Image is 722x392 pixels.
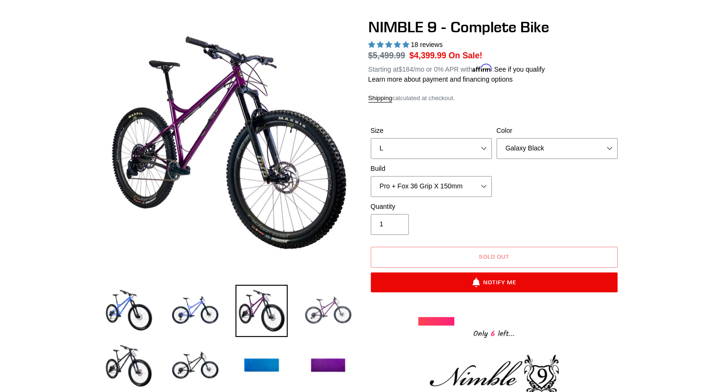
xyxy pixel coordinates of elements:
span: On Sale! [449,49,482,62]
span: 6 [488,328,498,340]
s: $5,499.99 [368,51,405,60]
label: Quantity [371,202,492,212]
img: Load image into Gallery viewer, NIMBLE 9 - Complete Bike [235,340,288,392]
span: Sold out [479,253,509,260]
span: 18 reviews [411,41,442,48]
button: Sold out [371,247,618,268]
img: Load image into Gallery viewer, NIMBLE 9 - Complete Bike [103,340,155,392]
a: See if you qualify - Learn more about Affirm Financing (opens in modal) [494,65,545,73]
img: Load image into Gallery viewer, NIMBLE 9 - Complete Bike [169,340,221,392]
img: Load image into Gallery viewer, NIMBLE 9 - Complete Bike [302,285,354,337]
p: Starting at /mo or 0% APR with . [368,62,545,75]
button: Notify Me [371,272,618,292]
a: Learn more about payment and financing options [368,75,513,83]
img: Load image into Gallery viewer, NIMBLE 9 - Complete Bike [302,340,354,392]
img: Load image into Gallery viewer, NIMBLE 9 - Complete Bike [235,285,288,337]
div: calculated at checkout. [368,93,620,103]
h1: NIMBLE 9 - Complete Bike [368,18,620,36]
img: Load image into Gallery viewer, NIMBLE 9 - Complete Bike [169,285,221,337]
label: Size [371,126,492,136]
img: Load image into Gallery viewer, NIMBLE 9 - Complete Bike [103,285,155,337]
label: Color [497,126,618,136]
span: 4.89 stars [368,41,411,48]
span: Affirm [472,64,492,72]
a: Shipping [368,94,393,103]
label: Build [371,164,492,174]
span: $4,399.99 [409,51,446,60]
div: Only left... [418,326,570,340]
span: $184 [398,65,413,73]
